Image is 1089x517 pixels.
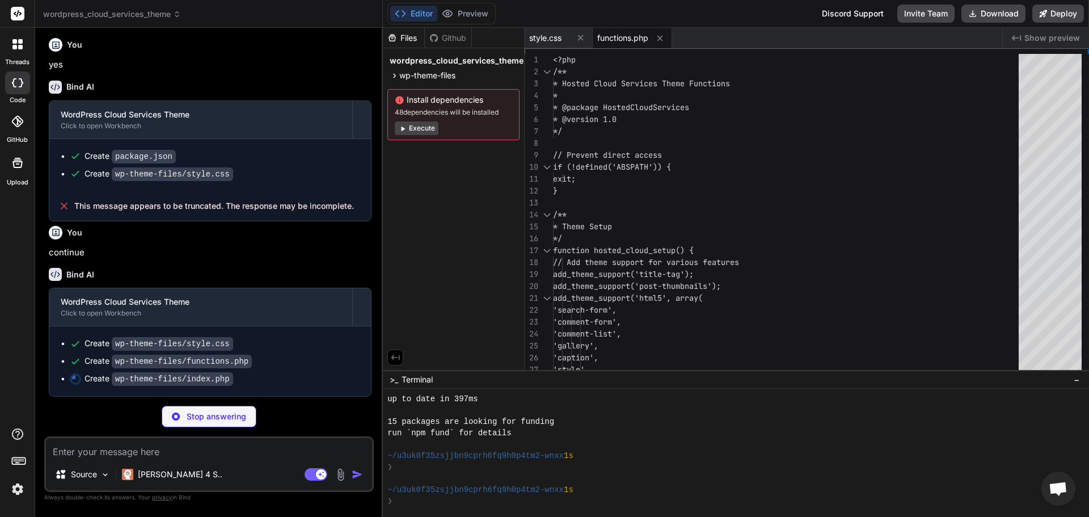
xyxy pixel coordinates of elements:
[525,78,538,90] div: 3
[10,95,26,105] label: code
[61,109,341,120] div: WordPress Cloud Services Theme
[553,364,589,375] span: 'style',
[897,5,955,23] button: Invite Team
[390,55,524,66] span: wordpress_cloud_services_theme
[399,70,455,81] span: wp-theme-files
[525,245,538,257] div: 17
[5,57,29,67] label: threads
[525,280,538,292] div: 20
[553,221,612,232] span: * Theme Setup
[49,101,352,138] button: WordPress Cloud Services ThemeClick to open Workbench
[85,355,252,367] div: Create
[100,470,110,480] img: Pick Models
[112,355,252,368] code: wp-theme-files/functions.php
[525,125,538,137] div: 7
[61,309,341,318] div: Click to open Workbench
[437,6,493,22] button: Preview
[61,121,341,131] div: Click to open Workbench
[66,81,94,93] h6: Bind AI
[49,246,372,259] p: continue
[85,338,233,350] div: Create
[525,149,538,161] div: 9
[553,352,598,363] span: 'caption',
[539,245,554,257] div: Click to collapse the range.
[553,317,621,327] span: 'comment-form',
[352,469,363,480] img: icon
[152,494,172,501] span: privacy
[525,364,538,376] div: 27
[553,186,558,196] span: }
[525,66,538,78] div: 2
[138,469,222,480] p: [PERSON_NAME] 4 S..
[525,90,538,102] div: 4
[122,469,133,480] img: Claude 4 Sonnet
[525,292,538,304] div: 21
[387,416,554,427] span: 15 packages are looking for funding
[553,150,662,160] span: // Prevent direct access
[66,269,94,280] h6: Bind AI
[597,32,648,44] span: functions.php
[553,329,621,339] span: 'comment-list',
[553,114,617,124] span: * @version 1.0
[553,78,730,89] span: * Hosted Cloud Services Theme Functions
[525,54,538,66] div: 1
[1074,374,1080,385] span: −
[74,200,354,212] span: This message appears to be truncated. The response may be incomplete.
[61,296,341,308] div: WordPress Cloud Services Theme
[402,374,433,385] span: Terminal
[1041,472,1075,506] div: Open chat
[539,209,554,221] div: Click to collapse the range.
[553,54,576,65] span: <?php
[112,150,176,163] code: package.json
[525,161,538,173] div: 10
[112,167,233,181] code: wp-theme-files/style.css
[71,469,97,480] p: Source
[815,5,890,23] div: Discord Support
[43,9,181,20] span: wordpress_cloud_services_theme
[961,5,1025,23] button: Download
[564,484,573,495] span: 1s
[553,162,671,172] span: if (!defined('ABSPATH')) {
[390,374,398,385] span: >_
[7,135,28,145] label: GitHub
[539,292,554,304] div: Click to collapse the range.
[390,6,437,22] button: Editor
[553,305,617,315] span: 'search-form',
[564,450,573,461] span: 1s
[1024,32,1080,44] span: Show preview
[395,121,438,135] button: Execute
[49,288,352,326] button: WordPress Cloud Services ThemeClick to open Workbench
[553,341,598,351] span: 'gallery',
[1032,5,1084,23] button: Deploy
[85,373,233,385] div: Create
[44,492,374,503] p: Always double-check its answers. Your in Bind
[387,461,392,473] span: ❯
[387,393,478,405] span: up to date in 397ms
[553,281,721,291] span: add_theme_support('post-thumbnails');
[395,108,512,117] span: 48 dependencies will be installed
[525,137,538,149] div: 8
[112,372,233,386] code: wp-theme-files/index.php
[525,102,538,114] div: 5
[525,352,538,364] div: 26
[553,257,739,267] span: // Add theme support for various features
[49,58,372,72] p: yes
[7,178,28,187] label: Upload
[553,269,694,279] span: add_theme_support('title-tag');
[387,427,511,439] span: run `npm fund` for details
[1071,371,1082,389] button: −
[85,168,233,180] div: Create
[525,328,538,340] div: 24
[525,257,538,268] div: 18
[525,340,538,352] div: 25
[8,480,27,499] img: settings
[67,39,82,51] h6: You
[395,94,512,106] span: Install dependencies
[525,268,538,280] div: 19
[387,450,564,461] span: ~/u3uk0f35zsjjbn9cprh6fq9h0p4tm2-wnxx
[67,227,82,238] h6: You
[525,209,538,221] div: 14
[525,221,538,233] div: 15
[387,495,392,507] span: ❯
[387,484,564,495] span: ~/u3uk0f35zsjjbn9cprh6fq9h0p4tm2-wnxx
